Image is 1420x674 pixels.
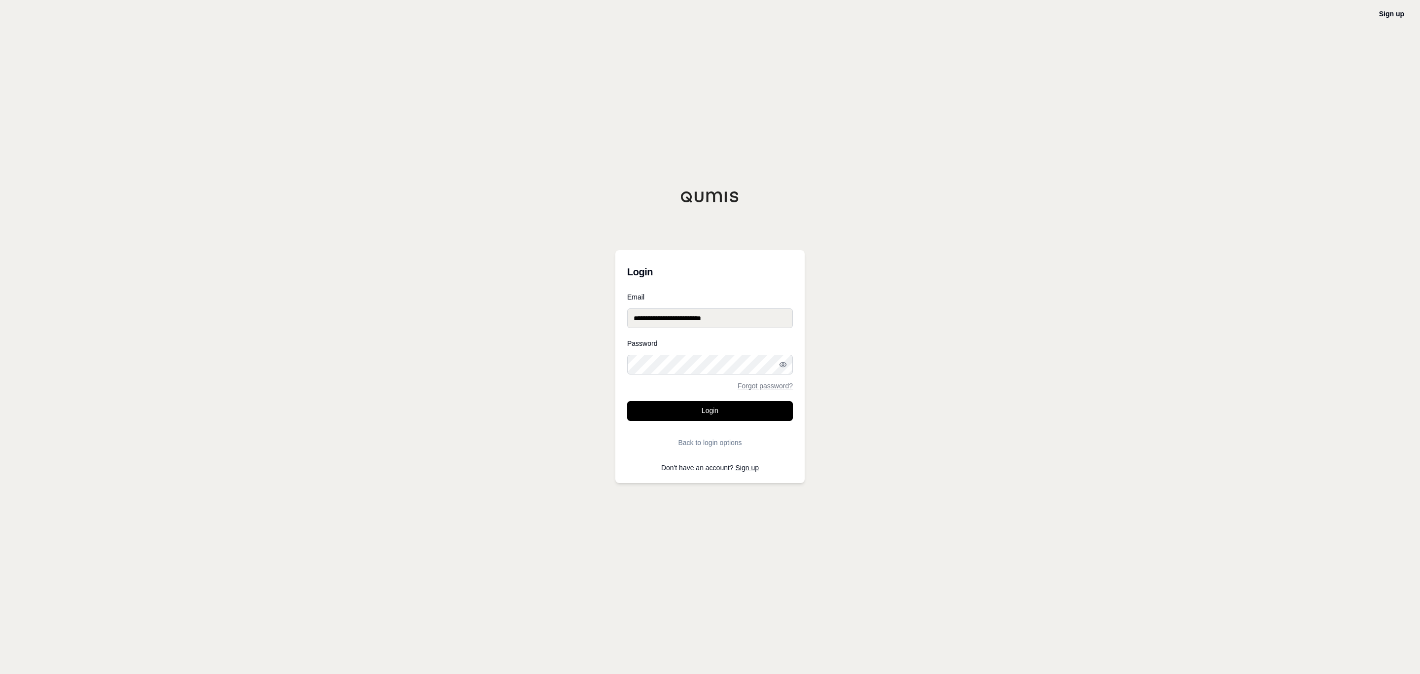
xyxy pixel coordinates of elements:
[736,464,759,472] a: Sign up
[627,294,793,300] label: Email
[627,262,793,282] h3: Login
[738,382,793,389] a: Forgot password?
[1379,10,1404,18] a: Sign up
[627,340,793,347] label: Password
[680,191,740,203] img: Qumis
[627,433,793,452] button: Back to login options
[627,464,793,471] p: Don't have an account?
[627,401,793,421] button: Login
